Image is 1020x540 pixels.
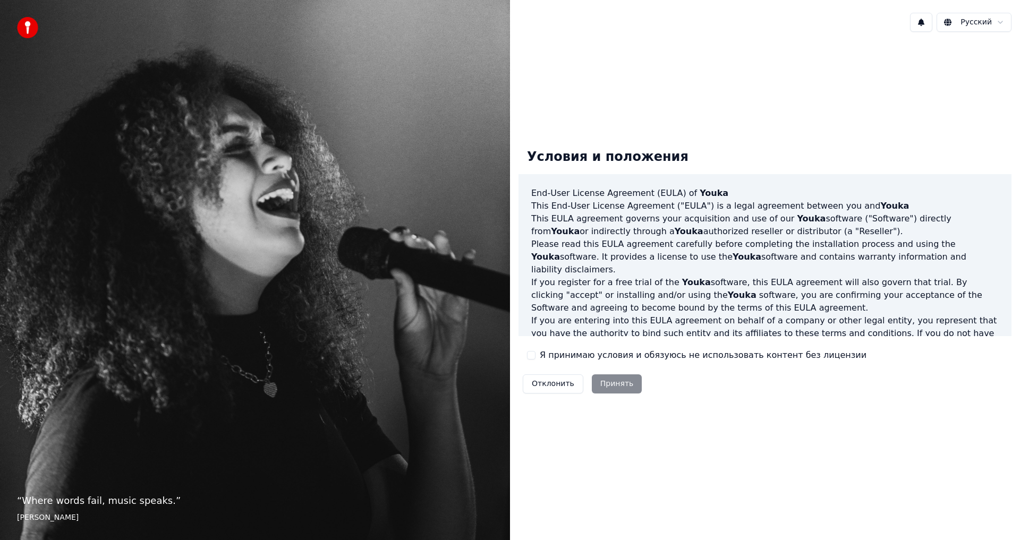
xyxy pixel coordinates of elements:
[551,226,580,236] span: Youka
[17,17,38,38] img: youka
[531,252,560,262] span: Youka
[700,188,728,198] span: Youka
[531,314,999,365] p: If you are entering into this EULA agreement on behalf of a company or other legal entity, you re...
[797,213,826,224] span: Youka
[728,290,756,300] span: Youka
[733,252,761,262] span: Youka
[540,349,866,362] label: Я принимаю условия и обязуюсь не использовать контент без лицензии
[880,201,909,211] span: Youka
[531,276,999,314] p: If you register for a free trial of the software, this EULA agreement will also govern that trial...
[531,187,999,200] h3: End-User License Agreement (EULA) of
[675,226,703,236] span: Youka
[531,212,999,238] p: This EULA agreement governs your acquisition and use of our software ("Software") directly from o...
[531,238,999,276] p: Please read this EULA agreement carefully before completing the installation process and using th...
[17,512,493,523] footer: [PERSON_NAME]
[518,140,697,174] div: Условия и положения
[523,374,583,393] button: Отклонить
[17,493,493,508] p: “ Where words fail, music speaks. ”
[531,200,999,212] p: This End-User License Agreement ("EULA") is a legal agreement between you and
[682,277,711,287] span: Youka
